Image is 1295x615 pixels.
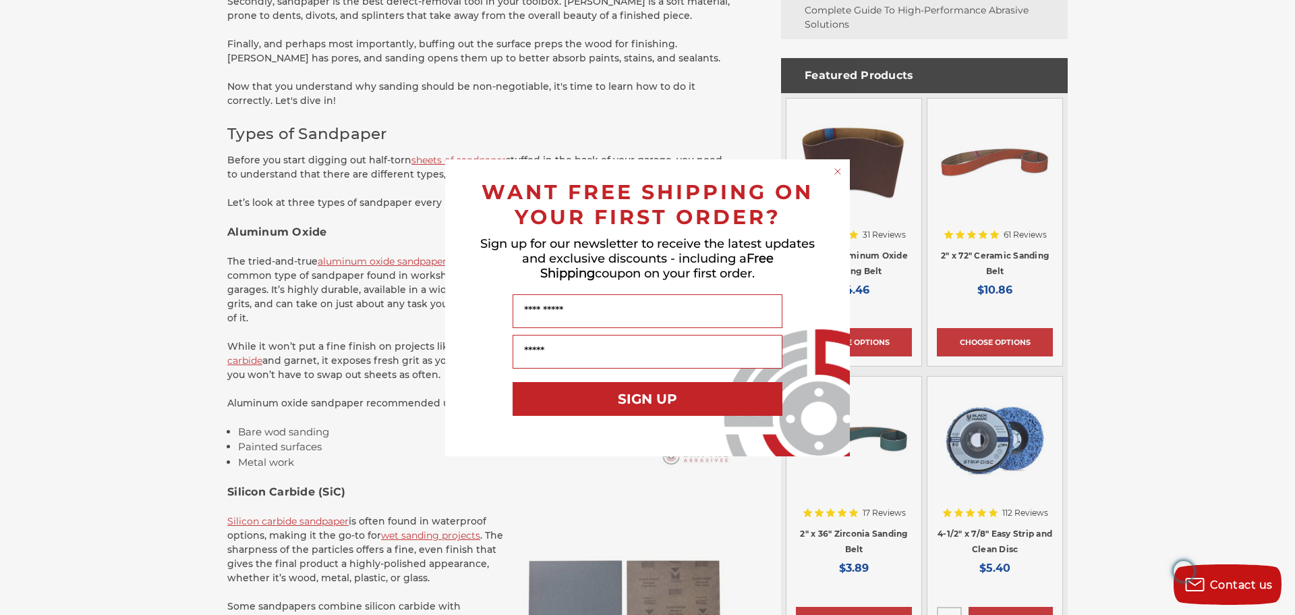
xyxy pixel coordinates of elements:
span: Contact us [1210,579,1273,591]
span: Sign up for our newsletter to receive the latest updates and exclusive discounts - including a co... [480,236,815,281]
span: Free Shipping [540,251,774,281]
button: Contact us [1174,564,1282,605]
button: Close dialog [831,165,844,178]
button: SIGN UP [513,382,782,416]
span: WANT FREE SHIPPING ON YOUR FIRST ORDER? [482,180,813,230]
